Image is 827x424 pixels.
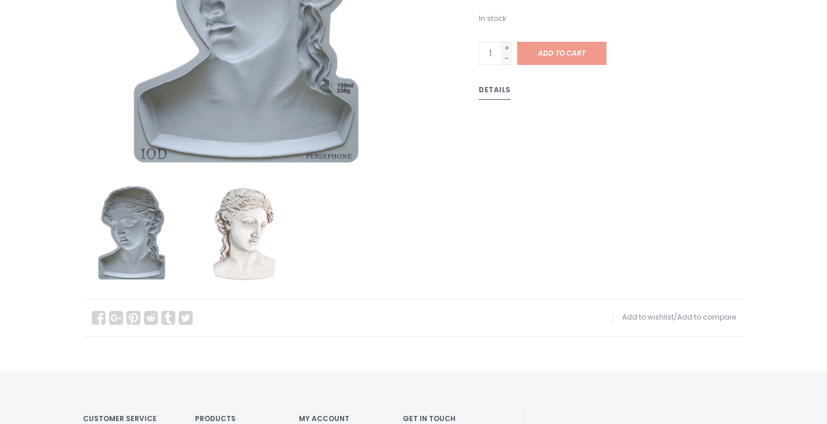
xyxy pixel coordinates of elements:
a: Add to compare [677,312,736,322]
span: Add to cart [538,48,586,58]
a: Share on Tumblr [161,311,175,325]
img: Persephone Mould [196,186,292,281]
h4: Get in touch [403,415,489,422]
span: In stock [479,13,506,23]
a: - [502,53,511,63]
a: Share on Facebook [92,311,106,325]
a: Details [479,84,511,100]
a: Share on Reddit [144,311,158,325]
h4: My account [299,415,385,422]
a: + [502,42,511,53]
a: Share on Twitter [179,311,193,325]
a: Add to wishlist [622,312,674,322]
h4: Products [195,415,281,422]
a: Add to cart [517,42,606,65]
div: / [613,311,736,324]
h4: Customer service [83,415,178,422]
a: Share on Google+ [109,311,123,325]
a: Pin It [127,311,140,325]
img: Persephone Mould [83,186,179,281]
